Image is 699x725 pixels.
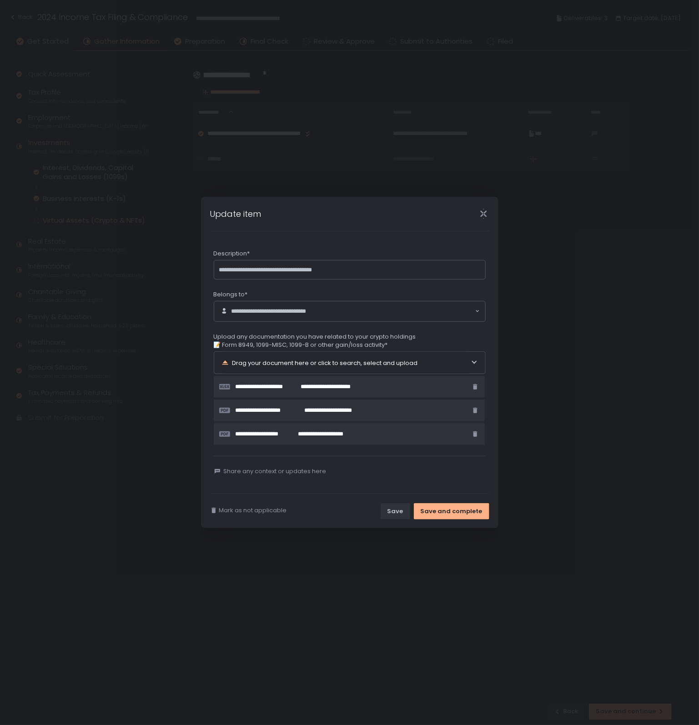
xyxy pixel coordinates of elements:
span: Description* [214,250,250,258]
h1: Update item [210,208,261,220]
div: Search for option [214,301,486,321]
div: Close [469,209,498,219]
button: Save [381,503,410,520]
button: Mark as not applicable [210,506,287,515]
span: Share any context or updates here [224,467,327,475]
span: Belongs to* [214,290,248,299]
div: Save and complete [421,507,483,515]
span: Mark as not applicable [219,506,287,515]
button: Save and complete [414,503,489,520]
span: 📝 Form 8949, 1099-MISC, 1099-B or other gain/loss activity* [214,341,416,349]
input: Search for option [327,307,474,316]
span: Upload any documentation you have related to your crypto holdings [214,333,416,341]
div: Save [387,507,403,515]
